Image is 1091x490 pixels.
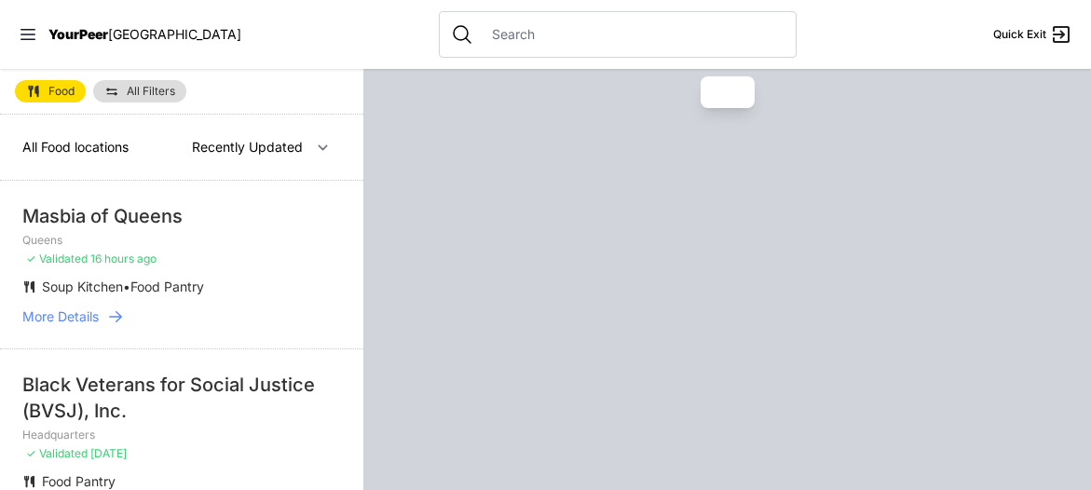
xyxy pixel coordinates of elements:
a: Quick Exit [993,23,1072,46]
span: • [123,279,130,294]
span: Food Pantry [42,473,116,489]
a: All Filters [93,80,186,102]
div: Masbia of Queens [22,203,341,229]
span: Food Pantry [130,279,204,294]
span: ✓ Validated [26,252,88,265]
div: Black Veterans for Social Justice (BVSJ), Inc. [22,372,341,424]
span: All Food locations [22,139,129,155]
a: YourPeer[GEOGRAPHIC_DATA] [48,29,241,40]
span: YourPeer [48,26,108,42]
a: Food [15,80,86,102]
input: Search [481,25,784,44]
span: ✓ Validated [26,446,88,460]
p: Headquarters [22,428,341,442]
span: Soup Kitchen [42,279,123,294]
p: Queens [22,233,341,248]
span: Food [48,86,75,97]
span: More Details [22,307,99,326]
span: [GEOGRAPHIC_DATA] [108,26,241,42]
span: Quick Exit [993,27,1046,42]
span: All Filters [127,86,175,97]
span: 16 hours ago [90,252,157,265]
a: More Details [22,307,341,326]
span: [DATE] [90,446,127,460]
